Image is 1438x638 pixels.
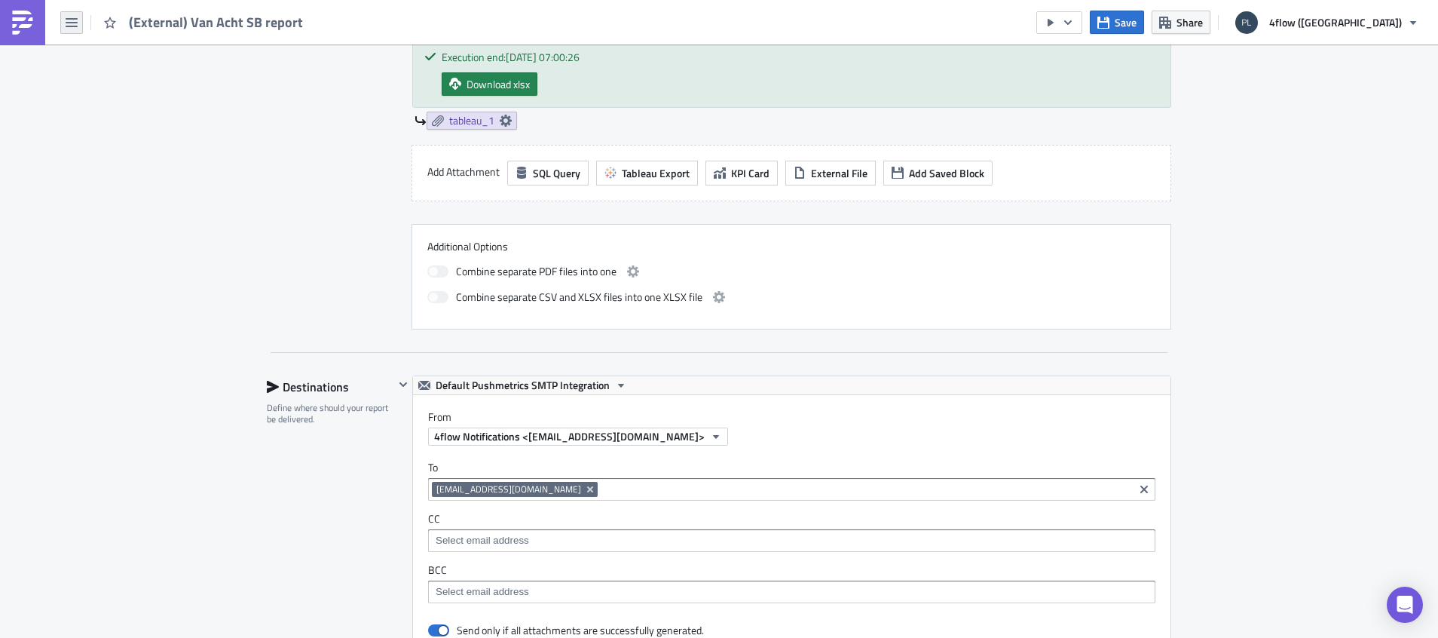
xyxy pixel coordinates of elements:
[394,376,412,394] button: Hide content
[1269,14,1402,30] span: 4flow ([GEOGRAPHIC_DATA])
[449,114,494,127] span: tableau_1
[129,14,304,31] span: (External) Van Acht SB report
[533,165,580,181] span: SQL Query
[442,49,1159,65] div: Execution end: [DATE] 07:00:26
[267,376,394,398] div: Destinations
[428,428,728,446] button: 4flow Notifications <[EMAIL_ADDRESS][DOMAIN_NAME]>
[427,161,500,183] label: Add Attachment
[507,161,589,186] button: SQL Query
[909,165,984,181] span: Add Saved Block
[434,428,705,444] span: 4flow Notifications <[EMAIL_ADDRESS][DOMAIN_NAME]>
[427,112,517,130] a: tableau_1
[432,584,1150,600] input: Select em ail add ress
[442,72,537,96] a: Download xlsx
[705,161,778,186] button: KPI Card
[428,563,1155,577] label: BCC
[1226,6,1427,39] button: 4flow ([GEOGRAPHIC_DATA])
[428,512,1155,526] label: CC
[1152,11,1210,34] button: Share
[883,161,993,186] button: Add Saved Block
[584,482,598,497] button: Remove Tag
[427,240,1155,253] label: Additional Options
[1387,587,1423,623] div: Open Intercom Messenger
[456,288,702,306] span: Combine separate CSV and XLSX files into one XLSX file
[428,461,1155,474] label: To
[1234,10,1259,35] img: Avatar
[731,165,769,181] span: KPI Card
[467,76,530,92] span: Download xlsx
[1135,480,1153,498] button: Clear selected items
[436,376,610,394] span: Default Pushmetrics SMTP Integration
[432,533,1150,548] input: Select em ail add ress
[1115,14,1137,30] span: Save
[267,402,394,425] div: Define where should your report be delivered.
[1176,14,1203,30] span: Share
[457,624,704,637] div: Send only if all attachments are successfully generated.
[1090,11,1144,34] button: Save
[596,161,698,186] button: Tableau Export
[11,11,35,35] img: PushMetrics
[436,483,581,495] span: [EMAIL_ADDRESS][DOMAIN_NAME]
[811,165,867,181] span: External File
[6,6,720,103] body: Rich Text Area. Press ALT-0 for help.
[428,410,1170,424] label: From
[6,6,720,103] p: Hello, Please find attached the SB report. In case of any questions ,please reach out [EMAIL_ADDR...
[413,376,632,394] button: Default Pushmetrics SMTP Integration
[456,262,617,281] span: Combine separate PDF files into one
[622,165,690,181] span: Tableau Export
[785,161,876,186] button: External File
